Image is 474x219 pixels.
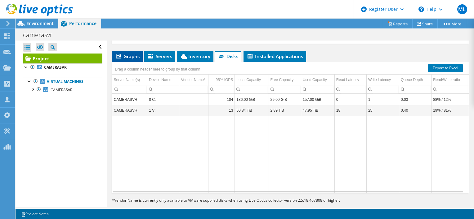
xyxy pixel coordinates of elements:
[301,105,334,116] td: Column Used Capacity, Value 47.95 TiB
[112,62,469,193] div: Data grid
[147,105,179,116] td: Column Device Name, Value 1 V:
[235,85,269,93] td: Column Local Capacity, Filter cell
[368,76,391,84] div: Write Latency
[23,63,102,71] a: CAMERASVR
[301,94,334,105] td: Column Used Capacity, Value 157.00 GiB
[147,53,172,59] span: Servers
[216,76,233,84] div: 95% IOPS
[149,76,171,84] div: Device Name
[432,85,469,93] td: Column Read/Write ratio, Filter cell
[44,65,67,70] b: CAMERASVR
[208,94,235,105] td: Column 95% IOPS, Value 104
[147,75,179,85] td: Device Name Column
[303,76,327,84] div: Used Capacity
[208,85,235,93] td: Column 95% IOPS, Filter cell
[236,76,261,84] div: Local Capacity
[366,94,399,105] td: Column Write Latency, Value 1
[433,76,460,84] div: Read/Write ratio
[269,105,301,116] td: Column Free Capacity, Value 2.89 TiB
[336,76,359,84] div: Read Latency
[112,75,147,85] td: Server Name(s) Column
[366,75,399,85] td: Write Latency Column
[51,87,72,92] span: CAMERASVR
[269,94,301,105] td: Column Free Capacity, Value 29.00 GiB
[20,32,62,38] h1: camerasvr
[112,105,147,116] td: Column Server Name(s), Value CAMERASVR
[235,105,269,116] td: Column Local Capacity, Value 50.84 TiB
[23,54,102,63] a: Project
[180,53,210,59] span: Inventory
[366,85,399,93] td: Column Write Latency, Filter cell
[399,85,432,93] td: Column Queue Depth, Filter cell
[218,53,238,59] span: Disks
[334,85,366,93] td: Column Read Latency, Filter cell
[428,64,463,72] a: Export to Excel
[179,85,208,93] td: Column Vendor Name*, Filter cell
[235,75,269,85] td: Local Capacity Column
[69,20,96,26] span: Performance
[457,4,467,14] span: ML
[181,76,207,84] div: Vendor Name*
[399,105,432,116] td: Column Queue Depth, Value 0.40
[334,75,366,85] td: Read Latency Column
[269,85,301,93] td: Column Free Capacity, Filter cell
[179,105,208,116] td: Column Vendor Name*, Value
[269,75,301,85] td: Free Capacity Column
[23,78,102,86] a: Virtual Machines
[147,94,179,105] td: Column Device Name, Value 0 C:
[112,85,147,93] td: Column Server Name(s), Filter cell
[115,53,140,59] span: Graphs
[418,6,424,12] svg: \n
[208,105,235,116] td: Column 95% IOPS, Value 13
[271,76,294,84] div: Free Capacity
[114,76,140,84] div: Server Name(s)
[412,19,438,28] a: Share
[179,94,208,105] td: Column Vendor Name*, Value
[401,76,423,84] div: Queue Depth
[437,19,466,28] a: More
[366,105,399,116] td: Column Write Latency, Value 25
[432,105,469,116] td: Column Read/Write ratio, Value 19% / 81%
[334,105,366,116] td: Column Read Latency, Value 18
[247,53,303,59] span: Installed Applications
[147,85,179,93] td: Column Device Name, Filter cell
[301,75,334,85] td: Used Capacity Column
[179,75,208,85] td: Vendor Name* Column
[334,94,366,105] td: Column Read Latency, Value 0
[112,197,407,204] p: Vendor Name is currently only available to VMware supplied disks when using Live Optics collector...
[235,94,269,105] td: Column Local Capacity, Value 186.00 GiB
[432,75,469,85] td: Read/Write ratio Column
[399,94,432,105] td: Column Queue Depth, Value 0.03
[114,65,202,74] div: Drag a column header here to group by that column
[23,86,102,94] a: CAMERASVR
[26,20,54,26] span: Environment
[399,75,432,85] td: Queue Depth Column
[301,85,334,93] td: Column Used Capacity, Filter cell
[432,94,469,105] td: Column Read/Write ratio, Value 88% / 12%
[383,19,413,28] a: Reports
[112,94,147,105] td: Column Server Name(s), Value CAMERASVR
[17,210,53,218] a: Project Notes
[208,75,235,85] td: 95% IOPS Column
